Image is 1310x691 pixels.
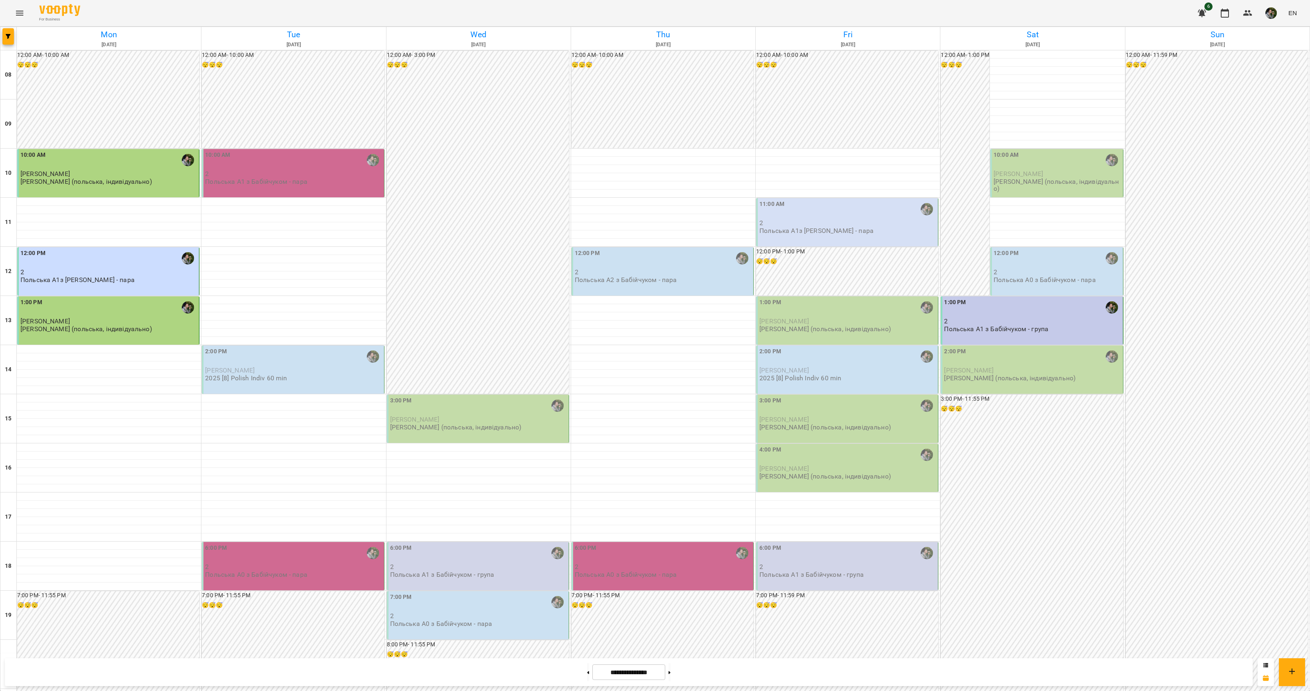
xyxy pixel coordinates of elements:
label: 3:00 PM [390,396,412,405]
h6: 😴😴😴 [756,61,938,70]
h6: 😴😴😴 [1126,61,1308,70]
button: Menu [10,3,29,23]
p: 2025 [8] Polish Indiv 60 min [759,375,841,382]
label: 6:00 PM [390,544,412,553]
h6: 😴😴😴 [387,61,569,70]
p: [PERSON_NAME] (польська, індивідуально) [20,325,152,332]
h6: 😴😴😴 [387,650,569,659]
span: [PERSON_NAME] [759,416,809,423]
h6: [DATE] [1127,41,1308,49]
label: 1:00 PM [20,298,42,307]
p: Польська А0 з Бабійчуком - пара [390,620,492,627]
h6: 12:00 AM - 10:00 AM [202,51,384,60]
label: 12:00 PM [575,249,600,258]
img: Бабійчук Володимир Дмитрович (п) [1106,301,1118,314]
span: [PERSON_NAME] [759,465,809,472]
img: Бабійчук Володимир Дмитрович (п) [921,449,933,461]
div: Бабійчук Володимир Дмитрович (п) [367,547,379,559]
label: 3:00 PM [759,396,781,405]
img: Voopty Logo [39,4,80,16]
h6: 09 [5,120,11,129]
p: 2 [994,269,1121,275]
p: Польська А1 з Бабійчуком - група [390,571,495,578]
h6: [DATE] [18,41,200,49]
h6: 14 [5,365,11,374]
img: Бабійчук Володимир Дмитрович (п) [1106,154,1118,166]
h6: 15 [5,414,11,423]
img: Бабійчук Володимир Дмитрович (п) [1106,350,1118,363]
h6: 😴😴😴 [17,601,199,610]
h6: 😴😴😴 [756,257,938,266]
label: 4:00 PM [759,445,781,454]
p: [PERSON_NAME] (польська, індивідуально) [390,424,522,431]
img: Бабійчук Володимир Дмитрович (п) [921,301,933,314]
p: 2 [205,170,382,177]
label: 12:00 PM [20,249,45,258]
span: EN [1288,9,1297,17]
p: 2 [944,318,1121,325]
img: Бабійчук Володимир Дмитрович (п) [921,400,933,412]
div: Бабійчук Володимир Дмитрович (п) [367,154,379,166]
h6: 13 [5,316,11,325]
p: Польська А1з [PERSON_NAME] - пара [759,227,874,234]
span: 6 [1204,2,1213,11]
p: Польська А1 з Бабійчуком - пара [205,178,307,185]
h6: 19 [5,611,11,620]
h6: 😴😴😴 [571,601,754,610]
h6: 😴😴😴 [202,601,384,610]
label: 2:00 PM [944,347,966,356]
h6: 12:00 AM - 3:00 PM [387,51,569,60]
span: [PERSON_NAME] [20,317,70,325]
p: Польська А1з [PERSON_NAME] - пара [20,276,135,283]
p: Польська А1 з Бабійчуком - група [759,571,864,578]
p: 2025 [8] Polish Indiv 60 min [205,375,287,382]
label: 10:00 AM [20,151,45,160]
h6: 10 [5,169,11,178]
h6: 7:00 PM - 11:55 PM [202,591,384,600]
img: Бабійчук Володимир Дмитрович (п) [182,301,194,314]
h6: [DATE] [388,41,569,49]
label: 10:00 AM [994,151,1019,160]
label: 7:00 PM [390,593,412,602]
h6: 7:00 PM - 11:55 PM [17,591,199,600]
h6: 12:00 AM - 1:00 PM [941,51,989,60]
p: 2 [759,563,936,570]
img: Бабійчук Володимир Дмитрович (п) [551,596,564,608]
h6: 12:00 PM - 1:00 PM [756,247,938,256]
div: Бабійчук Володимир Дмитрович (п) [921,203,933,215]
div: Бабійчук Володимир Дмитрович (п) [921,547,933,559]
h6: Mon [18,28,200,41]
span: [PERSON_NAME] [390,416,440,423]
img: Бабійчук Володимир Дмитрович (п) [921,350,933,363]
img: Бабійчук Володимир Дмитрович (п) [182,154,194,166]
p: Польська А0 з Бабійчуком - пара [994,276,1096,283]
p: 2 [20,269,197,275]
label: 6:00 PM [575,544,596,553]
div: Бабійчук Володимир Дмитрович (п) [551,400,564,412]
h6: 😴😴😴 [941,404,1123,413]
p: [PERSON_NAME] (польська, індивідуально) [759,424,891,431]
p: [PERSON_NAME] (польська, індивідуально) [20,178,152,185]
h6: 18 [5,562,11,571]
div: Бабійчук Володимир Дмитрович (п) [736,252,748,264]
label: 6:00 PM [759,544,781,553]
h6: 12:00 AM - 10:00 AM [17,51,199,60]
p: Польська А1 з Бабійчуком - група [944,325,1048,332]
img: 70cfbdc3d9a863d38abe8aa8a76b24f3.JPG [1265,7,1277,19]
label: 11:00 AM [759,200,784,209]
h6: 😴😴😴 [17,61,199,70]
h6: Sun [1127,28,1308,41]
img: Бабійчук Володимир Дмитрович (п) [367,350,379,363]
h6: 😴😴😴 [941,61,989,70]
h6: Thu [572,28,754,41]
img: Бабійчук Володимир Дмитрович (п) [182,252,194,264]
label: 2:00 PM [759,347,781,356]
label: 2:00 PM [205,347,227,356]
button: EN [1285,5,1300,20]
